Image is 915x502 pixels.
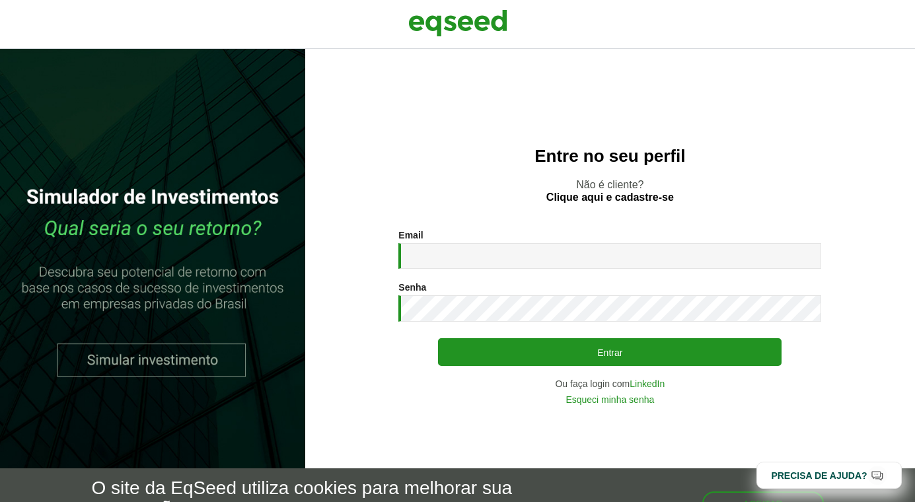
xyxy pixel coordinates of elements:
button: Entrar [438,338,782,366]
h2: Entre no seu perfil [332,147,889,166]
a: LinkedIn [630,379,665,388]
a: Esqueci minha senha [566,395,654,404]
img: EqSeed Logo [408,7,507,40]
a: Clique aqui e cadastre-se [546,192,674,203]
label: Email [398,231,423,240]
p: Não é cliente? [332,178,889,203]
label: Senha [398,283,426,292]
div: Ou faça login com [398,379,821,388]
